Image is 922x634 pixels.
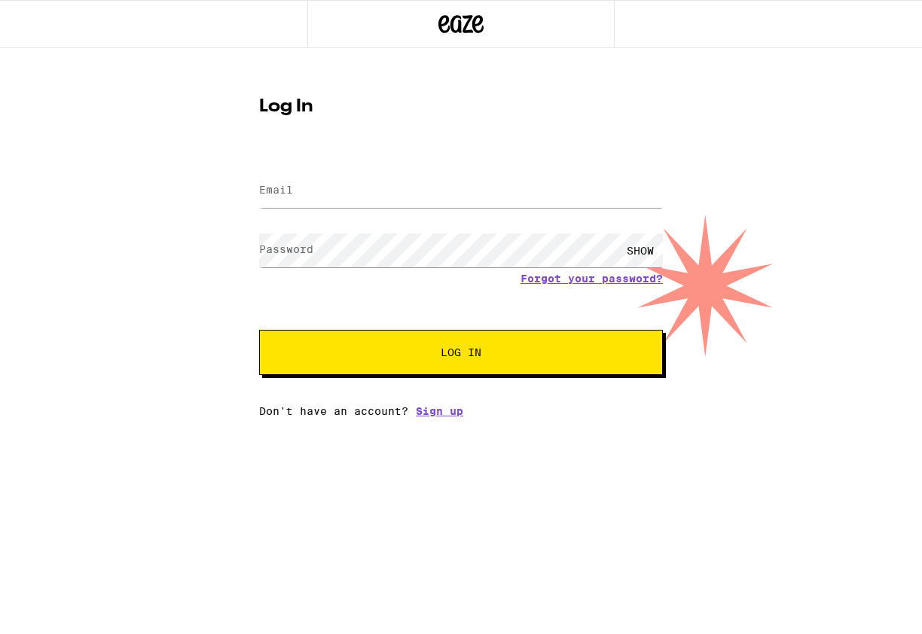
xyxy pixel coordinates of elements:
label: Password [259,243,313,255]
div: Don't have an account? [259,405,663,417]
label: Email [259,184,293,196]
a: Sign up [416,405,463,417]
h1: Log In [259,98,663,116]
div: SHOW [618,233,663,267]
input: Email [259,174,663,208]
button: Log In [259,330,663,375]
a: Forgot your password? [521,273,663,285]
span: Log In [441,347,481,358]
